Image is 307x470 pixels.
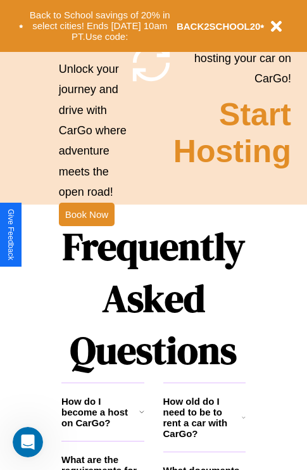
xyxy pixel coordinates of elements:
[6,209,15,260] div: Give Feedback
[59,203,115,226] button: Book Now
[163,396,242,439] h3: How old do I need to be to rent a car with CarGo?
[173,96,291,170] h2: Start Hosting
[13,427,43,457] iframe: Intercom live chat
[177,21,261,32] b: BACK2SCHOOL20
[59,59,129,203] p: Unlock your journey and drive with CarGo where adventure meets the open road!
[23,6,177,46] button: Back to School savings of 20% in select cities! Ends [DATE] 10am PT.Use code:
[61,396,139,428] h3: How do I become a host on CarGo?
[61,214,246,383] h1: Frequently Asked Questions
